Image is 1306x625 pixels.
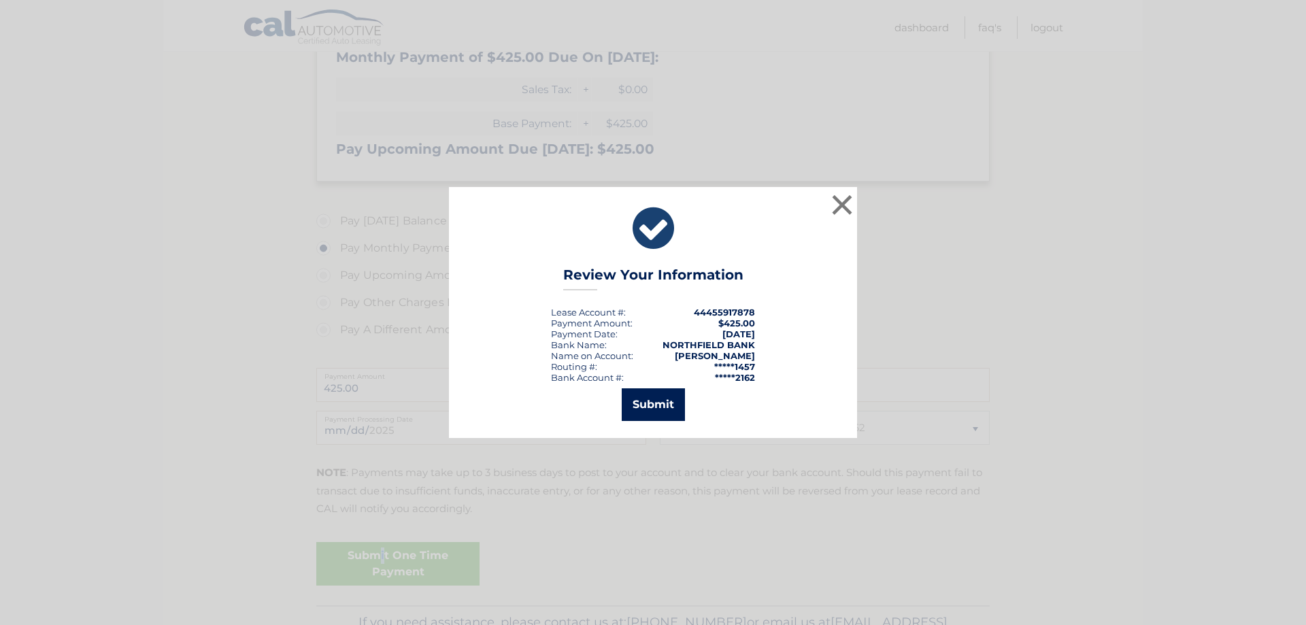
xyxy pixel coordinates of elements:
[551,328,616,339] span: Payment Date
[675,350,755,361] strong: [PERSON_NAME]
[718,318,755,328] span: $425.00
[694,307,755,318] strong: 44455917878
[722,328,755,339] span: [DATE]
[551,307,626,318] div: Lease Account #:
[828,191,856,218] button: ×
[551,328,618,339] div: :
[551,361,597,372] div: Routing #:
[663,339,755,350] strong: NORTHFIELD BANK
[551,339,607,350] div: Bank Name:
[551,350,633,361] div: Name on Account:
[551,318,633,328] div: Payment Amount:
[563,267,743,290] h3: Review Your Information
[622,388,685,421] button: Submit
[551,372,624,383] div: Bank Account #:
